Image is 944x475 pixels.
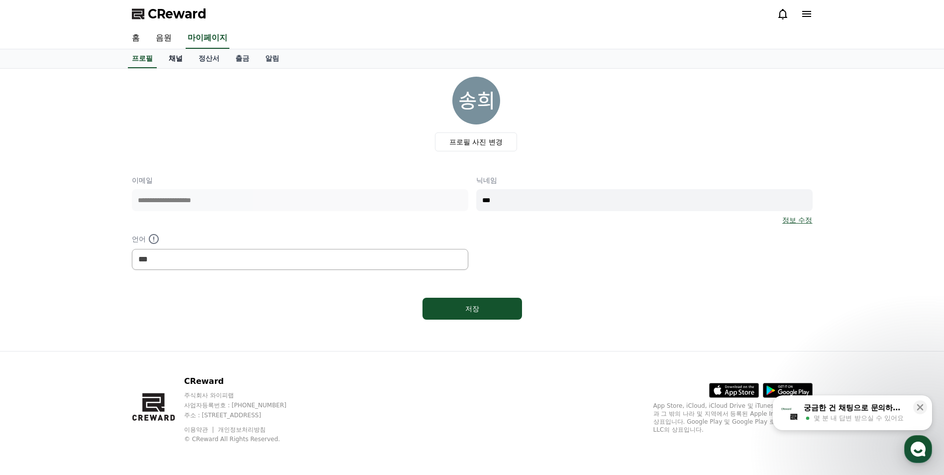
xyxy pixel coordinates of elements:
[148,6,207,22] span: CReward
[184,401,306,409] p: 사업자등록번호 : [PHONE_NUMBER]
[91,331,103,339] span: 대화
[66,316,128,341] a: 대화
[148,28,180,49] a: 음원
[184,411,306,419] p: 주소 : [STREET_ADDRESS]
[435,132,517,151] label: 프로필 사진 변경
[476,175,813,185] p: 닉네임
[128,49,157,68] a: 프로필
[184,391,306,399] p: 주식회사 와이피랩
[227,49,257,68] a: 출금
[132,6,207,22] a: CReward
[653,402,813,434] p: App Store, iCloud, iCloud Drive 및 iTunes Store는 미국과 그 밖의 나라 및 지역에서 등록된 Apple Inc.의 서비스 상표입니다. Goo...
[257,49,287,68] a: 알림
[124,28,148,49] a: 홈
[218,426,266,433] a: 개인정보처리방침
[3,316,66,341] a: 홈
[452,77,500,124] img: profile_image
[186,28,229,49] a: 마이페이지
[191,49,227,68] a: 정산서
[161,49,191,68] a: 채널
[184,426,215,433] a: 이용약관
[442,304,502,314] div: 저장
[31,331,37,339] span: 홈
[132,233,468,245] p: 언어
[128,316,191,341] a: 설정
[184,435,306,443] p: © CReward All Rights Reserved.
[782,215,812,225] a: 정보 수정
[422,298,522,320] button: 저장
[184,375,306,387] p: CReward
[154,331,166,339] span: 설정
[132,175,468,185] p: 이메일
